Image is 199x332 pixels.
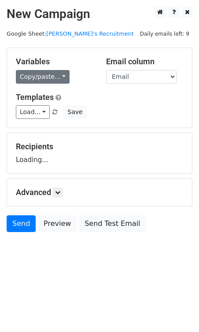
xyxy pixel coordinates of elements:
h5: Email column [106,57,183,66]
h5: Advanced [16,188,183,197]
div: Loading... [16,142,183,165]
a: Copy/paste... [16,70,70,84]
h5: Recipients [16,142,183,151]
a: Send Test Email [79,215,146,232]
a: Preview [38,215,77,232]
h2: New Campaign [7,7,192,22]
a: Templates [16,92,54,102]
a: Daily emails left: 9 [137,30,192,37]
a: Load... [16,105,50,119]
h5: Variables [16,57,93,66]
small: Google Sheet: [7,30,134,37]
a: [PERSON_NAME]'s Recruitment [46,30,133,37]
span: Daily emails left: 9 [137,29,192,39]
button: Save [63,105,86,119]
a: Send [7,215,36,232]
